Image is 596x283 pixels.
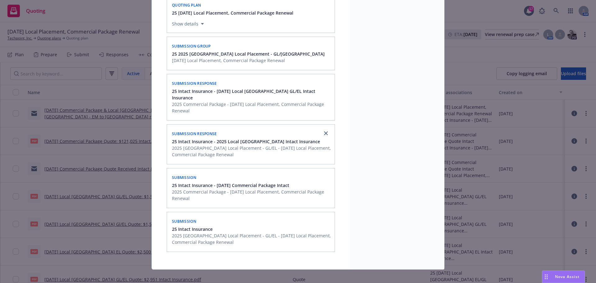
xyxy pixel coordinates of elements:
[172,189,331,202] span: 2025 Commercial Package - [DATE] Local Placement, Commercial Package Renewal
[172,182,289,189] span: 25 Intact Insurance - [DATE] Commercial Package Intact
[172,131,217,136] span: Submission response
[555,274,580,279] span: Nova Assist
[172,226,213,232] span: 25 Intact Insurance
[172,101,331,114] span: 2025 Commercial Package - [DATE] Local Placement, Commercial Package Renewal
[172,138,331,145] button: 25 Intact Insurance - 2025 Local [GEOGRAPHIC_DATA] Intact Insurance
[172,88,331,101] button: 25 Intact Insurance - [DATE] Local [GEOGRAPHIC_DATA] GL/EL Intact Insurance
[172,232,331,245] span: 2025 [GEOGRAPHIC_DATA] Local Placement - GL/EL - [DATE] Local Placement, Commercial Package Renewal
[172,145,331,158] span: 2025 [GEOGRAPHIC_DATA] Local Placement - GL/EL - [DATE] Local Placement, Commercial Package Renewal
[542,271,550,283] div: Drag to move
[172,81,217,86] span: Submission response
[172,43,211,49] span: Submission group
[322,130,330,137] a: close
[172,138,320,145] span: 25 Intact Insurance - 2025 Local [GEOGRAPHIC_DATA] Intact Insurance
[172,182,331,189] button: 25 Intact Insurance - [DATE] Commercial Package Intact
[172,10,293,16] button: 25 [DATE] Local Placement, Commercial Package Renewal
[172,51,325,57] button: 25 2025 [GEOGRAPHIC_DATA] Local Placement - GL/[GEOGRAPHIC_DATA]
[172,175,196,180] span: Submission
[169,20,206,28] button: Show details
[172,219,196,224] span: Submission
[542,271,585,283] button: Nova Assist
[172,57,325,64] span: [DATE] Local Placement, Commercial Package Renewal
[172,2,201,8] span: Quoting plan
[172,226,331,232] button: 25 Intact Insurance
